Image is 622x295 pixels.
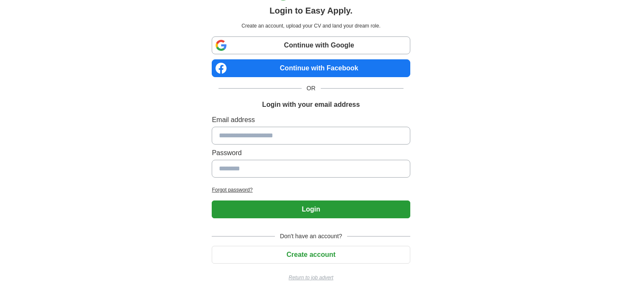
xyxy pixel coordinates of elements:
[269,4,353,17] h1: Login to Easy Apply.
[212,200,410,218] button: Login
[212,186,410,194] a: Forgot password?
[212,251,410,258] a: Create account
[212,36,410,54] a: Continue with Google
[302,84,321,93] span: OR
[212,59,410,77] a: Continue with Facebook
[212,115,410,125] label: Email address
[275,232,347,241] span: Don't have an account?
[212,274,410,281] a: Return to job advert
[262,100,360,110] h1: Login with your email address
[212,246,410,264] button: Create account
[213,22,408,30] p: Create an account, upload your CV and land your dream role.
[212,148,410,158] label: Password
